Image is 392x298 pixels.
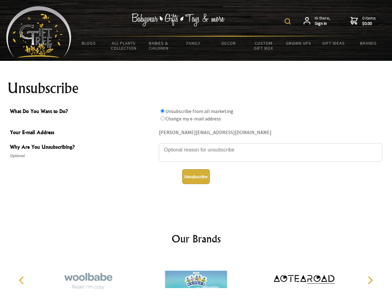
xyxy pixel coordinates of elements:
span: Hi there, [315,16,331,26]
label: Unsubscribe from all marketing [165,108,233,114]
img: Babyware - Gifts - Toys and more... [6,6,71,58]
input: What Do You Want to Do? [160,116,164,120]
input: What Do You Want to Do? [160,109,164,113]
a: 0 items$0.00 [350,16,376,26]
strong: $0.00 [362,21,376,26]
div: [PERSON_NAME][EMAIL_ADDRESS][DOMAIN_NAME] [159,128,382,138]
a: All Plants Collection [106,37,142,55]
a: Decor [211,37,246,50]
span: What Do You Want to Do? [10,107,156,116]
textarea: Why Are You Unsubscribing? [159,143,382,162]
h1: Unsubscribe [7,81,385,96]
span: 0 items [362,15,376,26]
label: Change my e-mail address [165,115,221,122]
img: Babywear - Gifts - Toys & more [132,13,225,26]
strong: Sign in [315,21,331,26]
button: Previous [16,273,29,287]
a: Brands [351,37,386,50]
a: Hi there,Sign in [304,16,331,26]
a: Family [176,37,211,50]
a: Grown Ups [281,37,316,50]
button: Unsubscribe [182,169,210,184]
a: Gift Ideas [316,37,351,50]
a: BLOGS [71,37,106,50]
img: product search [285,18,291,25]
span: Why Are You Unsubscribing? [10,143,156,152]
h2: Our Brands [12,231,380,246]
span: Your E-mail Address [10,129,156,138]
a: Custom Gift Box [246,37,281,55]
a: Babies & Children [141,37,176,55]
span: Optional [10,152,156,160]
button: Next [363,273,377,287]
